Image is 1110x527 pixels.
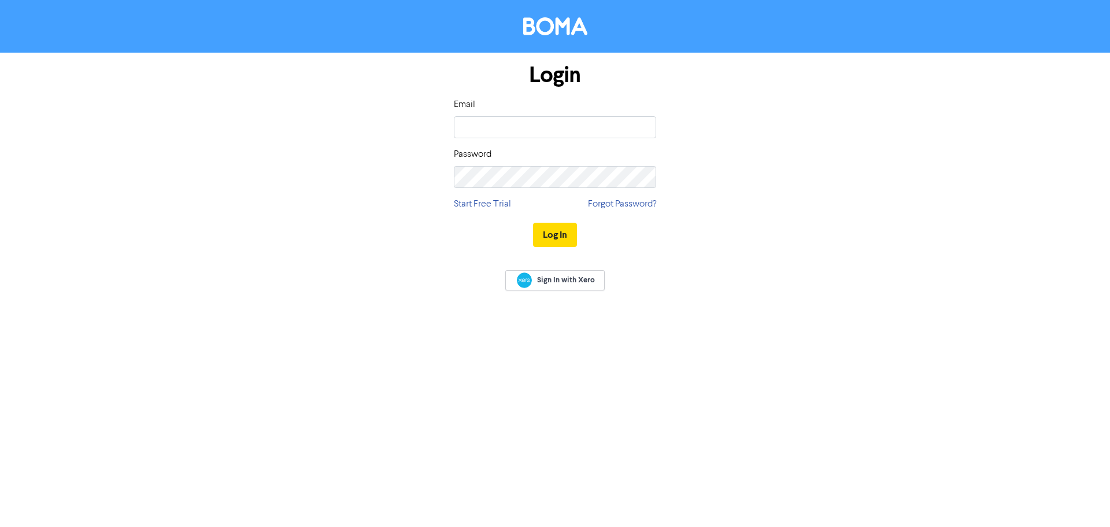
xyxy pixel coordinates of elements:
img: Xero logo [517,272,532,288]
a: Forgot Password? [588,197,656,211]
img: BOMA Logo [523,17,587,35]
h1: Login [454,62,656,89]
label: Email [454,98,475,112]
span: Sign In with Xero [537,275,595,285]
label: Password [454,148,491,161]
a: Start Free Trial [454,197,511,211]
a: Sign In with Xero [505,270,605,290]
iframe: Chat Widget [1052,471,1110,527]
button: Log In [533,223,577,247]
